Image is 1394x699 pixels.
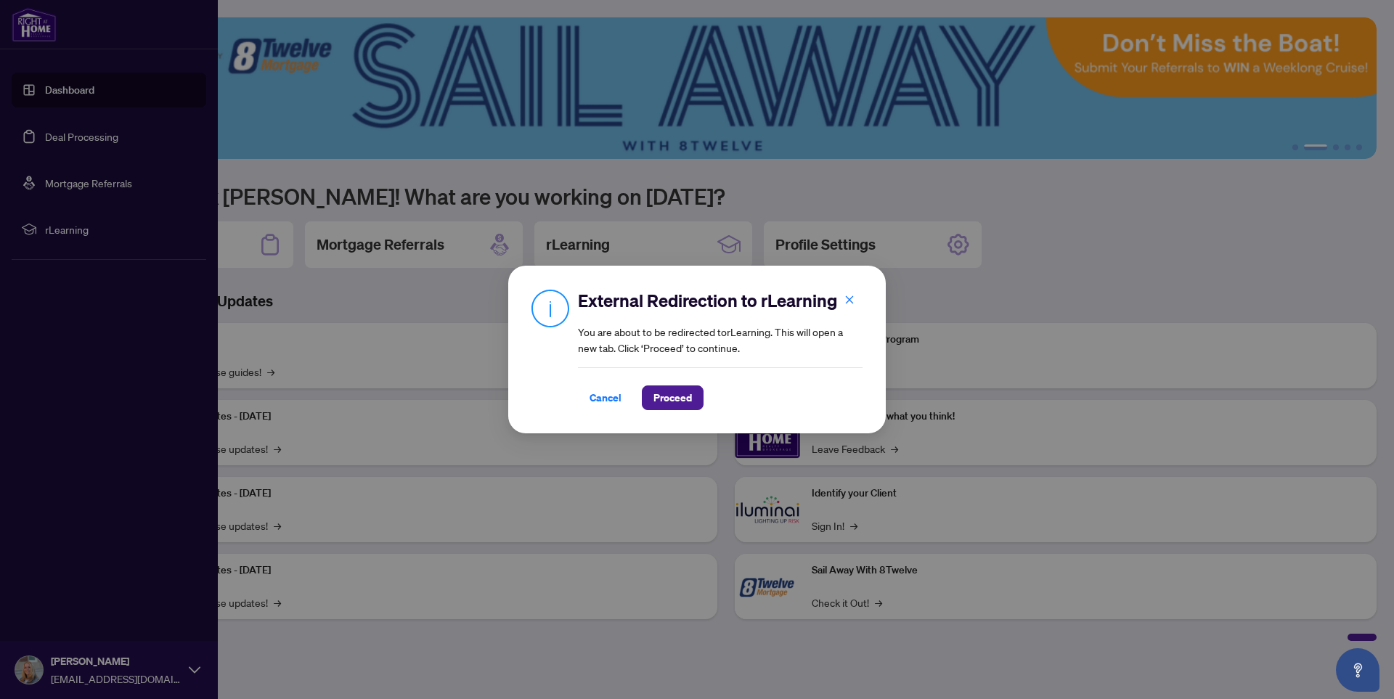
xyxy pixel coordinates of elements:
[1336,648,1379,692] button: Open asap
[578,385,633,410] button: Cancel
[844,295,855,305] span: close
[590,386,621,409] span: Cancel
[531,289,569,327] img: Info Icon
[578,289,863,410] div: You are about to be redirected to rLearning . This will open a new tab. Click ‘Proceed’ to continue.
[653,386,692,409] span: Proceed
[578,289,863,312] h2: External Redirection to rLearning
[642,385,704,410] button: Proceed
